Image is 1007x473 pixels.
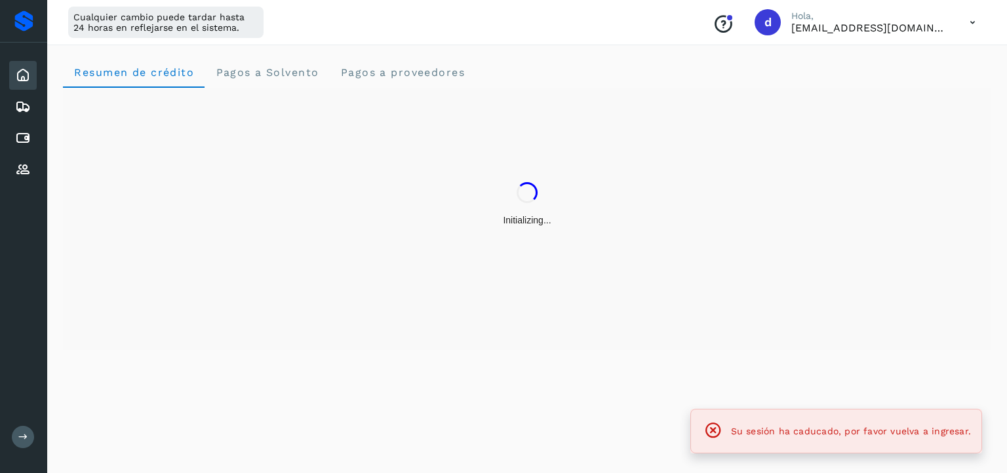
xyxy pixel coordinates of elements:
span: Su sesión ha caducado, por favor vuelva a ingresar. [731,426,971,436]
span: Pagos a Solvento [215,66,319,79]
div: Inicio [9,61,37,90]
div: Proveedores [9,155,37,184]
div: Cuentas por pagar [9,124,37,153]
div: Cualquier cambio puede tardar hasta 24 horas en reflejarse en el sistema. [68,7,264,38]
div: Embarques [9,92,37,121]
span: Resumen de crédito [73,66,194,79]
p: Hola, [791,10,949,22]
span: Pagos a proveedores [340,66,465,79]
p: direccion.admin@cmelogistics.mx [791,22,949,34]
